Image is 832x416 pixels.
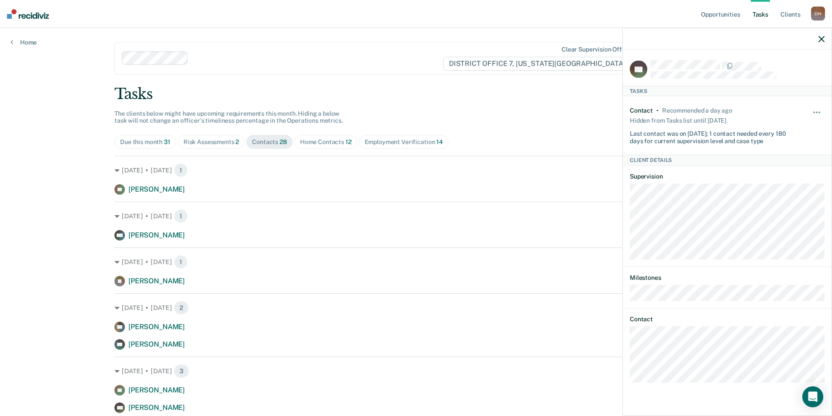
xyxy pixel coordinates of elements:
[114,364,718,378] div: [DATE] • [DATE]
[630,114,726,126] div: Hidden from Tasks list until [DATE]
[280,138,287,145] span: 28
[630,172,825,180] dt: Supervision
[174,255,188,269] span: 1
[252,138,287,146] div: Contacts
[10,38,37,46] a: Home
[443,57,638,71] span: DISTRICT OFFICE 7, [US_STATE][GEOGRAPHIC_DATA]
[436,138,443,145] span: 14
[114,163,718,177] div: [DATE] • [DATE]
[802,386,823,407] div: Open Intercom Messenger
[630,274,825,281] dt: Milestones
[811,7,825,21] div: O H
[174,209,188,223] span: 1
[656,107,659,114] div: •
[128,185,185,193] span: [PERSON_NAME]
[630,316,825,323] dt: Contact
[300,138,352,146] div: Home Contacts
[174,163,188,177] span: 1
[114,110,343,124] span: The clients below might have upcoming requirements this month. Hiding a below task will not chang...
[365,138,443,146] div: Employment Verification
[623,86,832,96] div: Tasks
[174,301,189,315] span: 2
[114,301,718,315] div: [DATE] • [DATE]
[630,107,653,114] div: Contact
[662,107,732,114] div: Recommended a day ago
[345,138,352,145] span: 12
[235,138,239,145] span: 2
[128,277,185,285] span: [PERSON_NAME]
[174,364,189,378] span: 3
[562,46,636,53] div: Clear supervision officers
[128,403,185,412] span: [PERSON_NAME]
[120,138,170,146] div: Due this month
[128,386,185,394] span: [PERSON_NAME]
[623,155,832,165] div: Client Details
[114,255,718,269] div: [DATE] • [DATE]
[114,85,718,103] div: Tasks
[114,209,718,223] div: [DATE] • [DATE]
[128,340,185,348] span: [PERSON_NAME]
[128,323,185,331] span: [PERSON_NAME]
[7,9,49,19] img: Recidiviz
[630,126,792,144] div: Last contact was on [DATE]; 1 contact needed every 180 days for current supervision level and cas...
[164,138,170,145] span: 31
[128,231,185,239] span: [PERSON_NAME]
[183,138,239,146] div: Risk Assessments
